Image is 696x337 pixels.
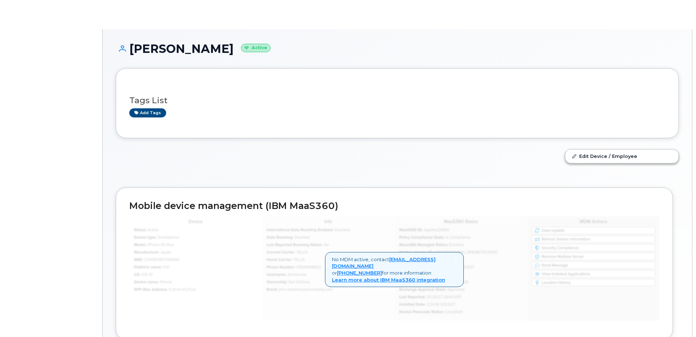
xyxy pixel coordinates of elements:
[129,201,659,211] h2: Mobile device management (IBM MaaS360)
[337,270,382,276] a: [PHONE_NUMBER]
[454,255,457,262] span: ×
[325,252,464,287] div: No MDM active, contact or for more information
[565,150,678,163] a: Edit Device / Employee
[332,256,436,269] a: [EMAIL_ADDRESS][DOMAIN_NAME]
[129,96,665,105] h3: Tags List
[129,108,166,117] a: Add tags
[129,216,659,320] img: mdm_maas360_data_lg-147edf4ce5891b6e296acbe60ee4acd306360f73f278574cfef86ac192ea0250.jpg
[332,277,445,283] a: Learn more about IBM MaaS360 integration
[116,42,679,55] h1: [PERSON_NAME]
[241,44,271,52] small: Active
[454,256,457,262] a: Close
